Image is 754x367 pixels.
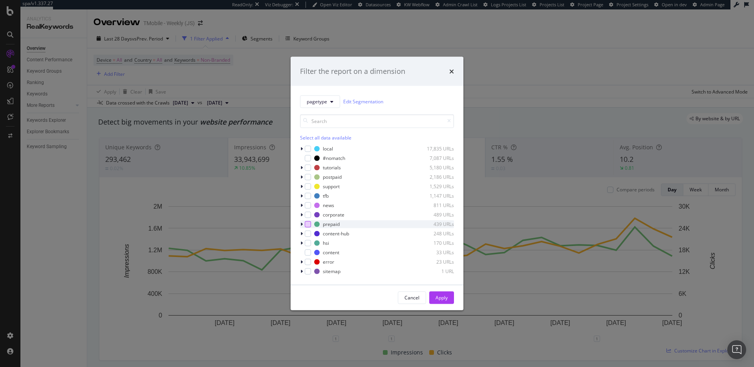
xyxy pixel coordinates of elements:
[323,145,333,152] div: local
[415,230,454,237] div: 248 URLs
[323,230,349,237] div: content-hub
[323,183,340,190] div: support
[323,268,340,275] div: sitemap
[436,294,448,301] div: Apply
[415,145,454,152] div: 17,835 URLs
[415,193,454,199] div: 1,147 URLs
[415,202,454,209] div: 811 URLs
[429,291,454,304] button: Apply
[323,240,329,246] div: hsi
[323,174,342,180] div: postpaid
[323,211,344,218] div: corporate
[415,211,454,218] div: 489 URLs
[323,259,334,265] div: error
[415,268,454,275] div: 1 URL
[323,155,345,161] div: #nomatch
[300,134,454,141] div: Select all data available
[404,294,419,301] div: Cancel
[291,57,463,310] div: modal
[323,249,339,256] div: content
[415,221,454,228] div: 439 URLs
[727,340,746,359] div: Open Intercom Messenger
[323,202,334,209] div: news
[415,249,454,256] div: 33 URLs
[415,259,454,265] div: 23 URLs
[307,98,327,105] span: pagetype
[449,66,454,77] div: times
[323,164,341,171] div: tutorials
[323,193,329,199] div: tfb
[415,155,454,161] div: 7,087 URLs
[415,183,454,190] div: 1,529 URLs
[415,174,454,180] div: 2,186 URLs
[300,114,454,128] input: Search
[415,164,454,171] div: 5,180 URLs
[323,221,340,228] div: prepaid
[415,240,454,246] div: 170 URLs
[398,291,426,304] button: Cancel
[343,97,383,106] a: Edit Segmentation
[300,95,340,108] button: pagetype
[300,66,405,77] div: Filter the report on a dimension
